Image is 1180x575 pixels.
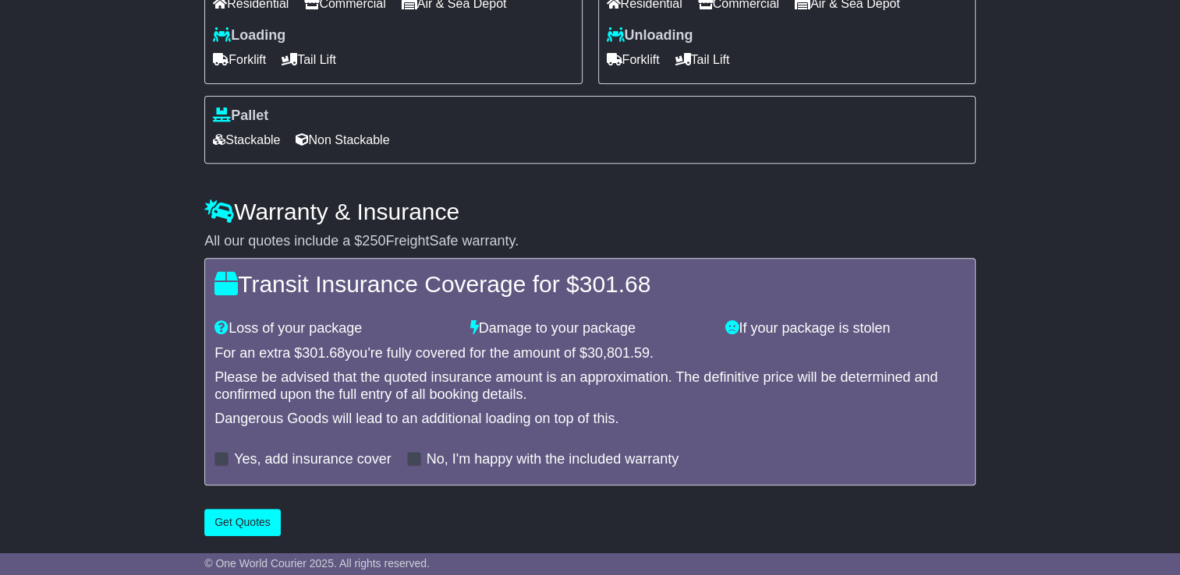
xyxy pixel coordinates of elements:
label: Pallet [213,108,268,125]
h4: Transit Insurance Coverage for $ [214,271,966,297]
span: 301.68 [579,271,651,297]
span: 30,801.59 [587,345,650,361]
span: Forklift [213,48,266,72]
span: © One World Courier 2025. All rights reserved. [204,557,430,570]
label: Unloading [607,27,693,44]
div: Loss of your package [207,320,462,337]
span: Forklift [607,48,660,72]
label: No, I'm happy with the included warranty [427,451,679,468]
div: Damage to your package [462,320,718,337]
div: Please be advised that the quoted insurance amount is an approximation. The definitive price will... [214,369,966,403]
div: If your package is stolen [718,320,973,337]
span: Non Stackable [296,128,389,152]
button: Get Quotes [204,509,281,536]
h4: Warranty & Insurance [204,199,976,224]
span: Stackable [213,128,280,152]
span: Tail Lift [675,48,730,72]
span: Tail Lift [282,48,336,72]
span: 250 [362,233,385,249]
div: For an extra $ you're fully covered for the amount of $ . [214,345,966,362]
div: Dangerous Goods will lead to an additional loading on top of this. [214,411,966,428]
div: All our quotes include a $ FreightSafe warranty. [204,233,976,250]
label: Yes, add insurance cover [234,451,391,468]
label: Loading [213,27,285,44]
span: 301.68 [302,345,345,361]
